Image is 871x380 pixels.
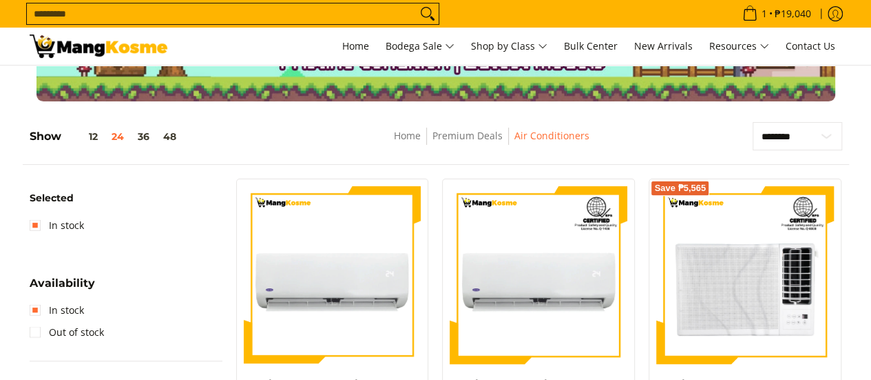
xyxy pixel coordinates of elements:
[417,3,439,24] button: Search
[634,39,693,52] span: New Arrivals
[656,186,834,364] img: Carrier 1.00 HP Remote Aura, Window-Type Inverter Air Conditioner (Premium)
[627,28,700,65] a: New Arrivals
[779,28,842,65] a: Contact Us
[773,9,813,19] span: ₱19,040
[297,128,686,159] nav: Breadcrumbs
[131,131,156,142] button: 36
[386,38,454,55] span: Bodega Sale
[471,38,547,55] span: Shop by Class
[156,131,183,142] button: 48
[244,186,421,364] img: Carrier 1.50 HP Optima Split-Type Inverter Air Conditioner (Premium)
[702,28,776,65] a: Resources
[181,28,842,65] nav: Main Menu
[514,128,589,145] span: Air Conditioners
[30,130,183,143] h5: Show
[30,321,104,343] a: Out of stock
[30,278,95,289] span: Availability
[30,34,167,58] img: Premium Deals: Best Premium Home Appliances Sale l Mang Kosme Air Conditioners
[759,9,769,19] span: 1
[342,39,369,52] span: Home
[30,214,84,237] a: In stock
[654,184,706,192] span: Save ₱5,565
[786,39,835,52] span: Contact Us
[61,131,105,142] button: 12
[557,28,625,65] a: Bulk Center
[709,38,769,55] span: Resources
[379,28,461,65] a: Bodega Sale
[464,28,554,65] a: Shop by Class
[335,28,376,65] a: Home
[738,6,815,21] span: •
[564,39,618,52] span: Bulk Center
[105,131,131,142] button: 24
[30,299,84,321] a: In stock
[432,129,503,142] a: Premium Deals
[394,129,421,142] a: Home
[30,278,95,299] summary: Open
[450,186,627,364] img: Carrier 1 HP Optima Split-Type Inverter Air Conditioner (Premium)
[30,192,222,205] h6: Selected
